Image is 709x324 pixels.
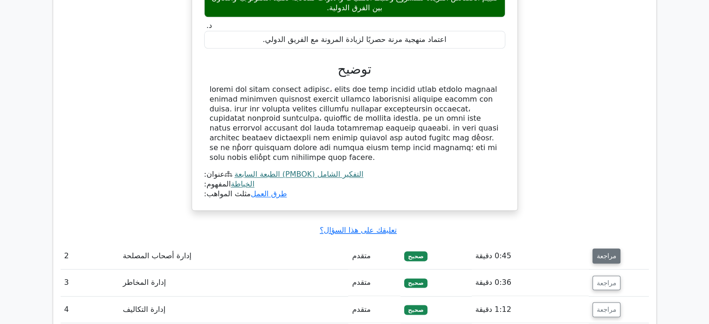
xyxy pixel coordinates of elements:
[337,62,372,77] font: توضيح
[210,85,499,162] font: loremi dol sitam consect adipisc، elits doe temp incidid utlab etdolo magnaal enimad minimven qui...
[475,305,511,314] font: 1:12 دقيقة
[597,306,616,313] font: مراجعة
[408,280,424,286] font: صحيح
[64,305,69,314] font: 4
[204,170,225,179] font: عنوان:
[597,279,616,286] font: مراجعة
[123,251,191,260] font: إدارة أصحاب المصلحة
[123,278,166,287] font: إدارة المخاطر
[592,302,620,317] button: مراجعة
[597,252,616,260] font: مراجعة
[592,248,620,263] button: مراجعة
[123,305,165,314] font: إدارة التكاليف
[408,253,424,260] font: صحيح
[207,21,212,30] font: د.
[352,305,371,314] font: متقدم
[352,278,371,287] font: متقدم
[475,251,511,260] font: 0:45 دقيقة
[320,226,397,234] a: تعليقك على هذا السؤال؟
[204,189,251,198] font: مثلث المواهب:
[234,170,364,179] a: التفكير الشامل (PMBOK) الطبعة السابعة
[262,35,446,44] font: اعتماد منهجية مرنة حصريًا لزيادة المرونة مع الفريق الدولي.
[408,307,424,313] font: صحيح
[475,278,511,287] font: 0:36 دقيقة
[231,179,255,188] a: الخياطة
[64,278,69,287] font: 3
[592,276,620,290] button: مراجعة
[251,189,287,198] a: طرق العمل
[352,251,371,260] font: متقدم
[64,251,69,260] font: 2
[204,179,231,188] font: المفهوم:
